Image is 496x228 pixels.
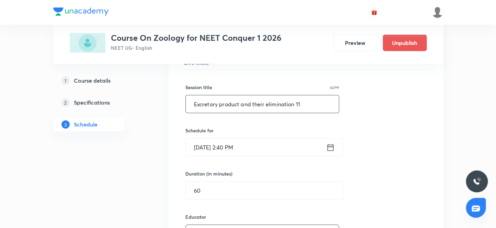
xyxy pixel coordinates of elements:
p: 1 [61,76,70,85]
h6: Duration (in minutes) [185,170,232,177]
img: avatar [371,9,377,15]
h6: Session title [185,84,212,91]
img: Company Logo [53,8,108,16]
h5: Course details [74,76,111,85]
a: 2Specifications [53,96,147,109]
p: 42/99 [330,86,339,89]
button: avatar [369,7,380,18]
input: 60 [186,182,343,199]
input: A great title is short, clear and descriptive [186,95,339,113]
button: Unpublish [383,35,427,51]
button: Preview [333,35,377,51]
img: AA4F7FBF-1DFE-40AA-BF2E-430D5642149D_plus.png [70,33,105,53]
img: Devendra Kumar [431,7,443,18]
h5: Schedule [74,120,97,129]
img: ttu [473,177,481,185]
a: Company Logo [53,8,108,17]
h5: Specifications [74,98,110,107]
h6: Schedule for [185,127,339,134]
p: NEET UG • English [111,44,281,51]
p: 3 [61,120,70,129]
h6: Educator [185,213,339,220]
p: 2 [61,98,70,107]
a: 1Course details [53,74,147,87]
h3: Course On Zoology for NEET Conquer 1 2026 [111,33,281,43]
